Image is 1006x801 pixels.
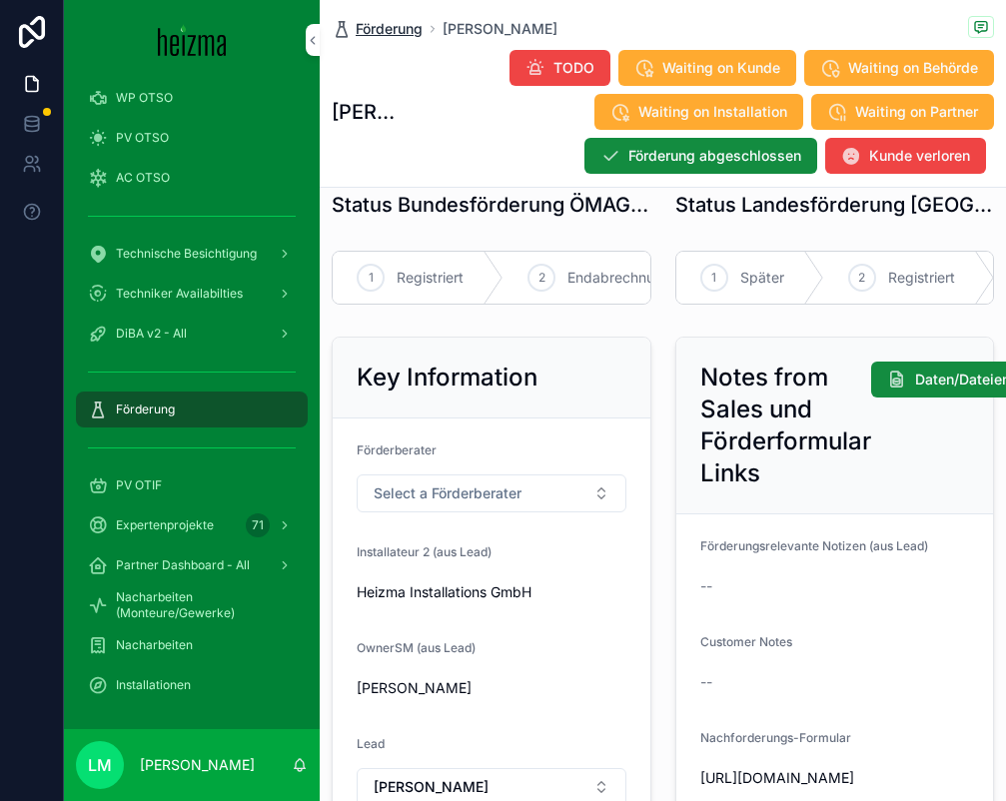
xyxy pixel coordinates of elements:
[700,362,871,489] h2: Notes from Sales und Förderformular Links
[116,326,187,342] span: DiBA v2 - All
[64,80,320,729] div: scrollable content
[158,24,227,56] img: App logo
[538,270,545,286] span: 2
[584,138,817,174] button: Förderung abgeschlossen
[711,270,716,286] span: 1
[357,736,385,751] span: Lead
[675,191,995,219] h1: Status Landesförderung [GEOGRAPHIC_DATA]
[509,50,610,86] button: TODO
[116,286,243,302] span: Techniker Availabilties
[116,130,169,146] span: PV OTSO
[888,268,955,288] span: Registriert
[116,677,191,693] span: Installationen
[357,678,626,698] span: [PERSON_NAME]
[116,557,250,573] span: Partner Dashboard - All
[357,442,437,457] span: Förderberater
[700,672,712,692] span: --
[374,483,521,503] span: Select a Förderberater
[332,191,651,219] h1: Status Bundesförderung ÖMAG Förderung
[374,777,489,797] span: [PERSON_NAME]
[618,50,796,86] button: Waiting on Kunde
[76,120,308,156] a: PV OTSO
[357,362,537,394] h2: Key Information
[116,477,162,493] span: PV OTIF
[369,270,374,286] span: 1
[855,102,978,122] span: Waiting on Partner
[76,160,308,196] a: AC OTSO
[116,517,214,533] span: Expertenprojekte
[116,90,173,106] span: WP OTSO
[700,634,792,649] span: Customer Notes
[638,102,787,122] span: Waiting on Installation
[76,627,308,663] a: Nacharbeiten
[76,467,308,503] a: PV OTIF
[88,753,112,777] span: LM
[116,246,257,262] span: Technische Besichtigung
[567,268,671,288] span: Endabrechnung
[357,544,492,559] span: Installateur 2 (aus Lead)
[443,19,557,39] a: [PERSON_NAME]
[553,58,594,78] span: TODO
[76,236,308,272] a: Technische Besichtigung
[76,316,308,352] a: DiBA v2 - All
[116,401,175,417] span: Förderung
[397,268,464,288] span: Registriert
[76,547,308,583] a: Partner Dashboard - All
[116,170,170,186] span: AC OTSO
[356,19,423,39] span: Förderung
[332,98,404,126] h1: [PERSON_NAME]
[76,392,308,427] a: Förderung
[246,513,270,537] div: 71
[357,582,626,602] span: Heizma Installations GmbH
[357,474,626,512] button: Select Button
[628,146,801,166] span: Förderung abgeschlossen
[811,94,994,130] button: Waiting on Partner
[76,80,308,116] a: WP OTSO
[594,94,803,130] button: Waiting on Installation
[116,589,288,621] span: Nacharbeiten (Monteure/Gewerke)
[76,667,308,703] a: Installationen
[140,755,255,775] p: [PERSON_NAME]
[700,538,928,553] span: Förderungsrelevante Notizen (aus Lead)
[332,19,423,39] a: Förderung
[869,146,970,166] span: Kunde verloren
[76,507,308,543] a: Expertenprojekte71
[740,268,784,288] span: Später
[700,768,970,788] span: [URL][DOMAIN_NAME]
[76,587,308,623] a: Nacharbeiten (Monteure/Gewerke)
[848,58,978,78] span: Waiting on Behörde
[76,276,308,312] a: Techniker Availabilties
[116,637,193,653] span: Nacharbeiten
[357,640,476,655] span: OwnerSM (aus Lead)
[662,58,780,78] span: Waiting on Kunde
[700,576,712,596] span: --
[700,730,851,745] span: Nachforderungs-Formular
[804,50,994,86] button: Waiting on Behörde
[858,270,865,286] span: 2
[825,138,986,174] button: Kunde verloren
